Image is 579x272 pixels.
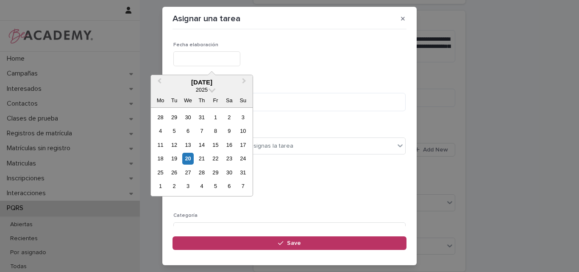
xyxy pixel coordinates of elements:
div: Choose Monday, 18 August 2025 [155,153,166,164]
div: Choose Monday, 4 August 2025 [155,125,166,137]
div: Choose Saturday, 16 August 2025 [223,139,235,151]
div: Choose Saturday, 6 September 2025 [223,180,235,192]
div: month 2025-08 [153,110,250,193]
div: Choose Tuesday, 2 September 2025 [168,180,180,192]
div: Choose Thursday, 31 July 2025 [196,112,207,123]
div: Choose Friday, 15 August 2025 [210,139,221,151]
button: Save [173,236,406,250]
div: Choose Sunday, 3 August 2025 [237,112,249,123]
div: Fr [210,95,221,106]
div: Choose Tuesday, 29 July 2025 [168,112,180,123]
div: Choose Thursday, 28 August 2025 [196,167,207,178]
div: Choose Sunday, 10 August 2025 [237,125,249,137]
div: Choose Saturday, 2 August 2025 [223,112,235,123]
div: Choose Friday, 22 August 2025 [210,153,221,164]
div: Choose Wednesday, 13 August 2025 [182,139,194,151]
div: Choose Tuesday, 12 August 2025 [168,139,180,151]
div: Choose Friday, 5 September 2025 [210,180,221,192]
div: Choose Wednesday, 27 August 2025 [182,167,194,178]
div: Choose Wednesday, 6 August 2025 [182,125,194,137]
div: Choose Wednesday, 3 September 2025 [182,180,194,192]
div: Choose Thursday, 4 September 2025 [196,180,207,192]
div: Choose Wednesday, 30 July 2025 [182,112,194,123]
div: Choose Saturday, 30 August 2025 [223,167,235,178]
button: Next Month [238,76,252,90]
div: Choose Thursday, 21 August 2025 [196,153,207,164]
div: Su [237,95,249,106]
div: Choose Friday, 29 August 2025 [210,167,221,178]
div: Choose Wednesday, 20 August 2025 [182,153,194,164]
span: 2025 [196,87,208,93]
div: Choose Monday, 11 August 2025 [155,139,166,151]
div: Choose Thursday, 14 August 2025 [196,139,207,151]
div: Choose Monday, 28 July 2025 [155,112,166,123]
span: Categoría [173,213,198,218]
div: [DATE] [151,79,253,86]
div: Choose Tuesday, 19 August 2025 [168,153,180,164]
div: Choose Tuesday, 5 August 2025 [168,125,180,137]
button: Previous Month [152,76,165,90]
div: Th [196,95,207,106]
div: Choose Friday, 8 August 2025 [210,125,221,137]
div: Choose Saturday, 9 August 2025 [223,125,235,137]
div: Choose Sunday, 17 August 2025 [237,139,249,151]
div: Sa [223,95,235,106]
div: Choose Sunday, 31 August 2025 [237,167,249,178]
div: Choose Tuesday, 26 August 2025 [168,167,180,178]
div: Choose Monday, 1 September 2025 [155,180,166,192]
div: Choose Saturday, 23 August 2025 [223,153,235,164]
div: Choose Sunday, 24 August 2025 [237,153,249,164]
div: Choose Thursday, 7 August 2025 [196,125,207,137]
div: Choose Monday, 25 August 2025 [155,167,166,178]
div: We [182,95,194,106]
span: Save [287,240,301,246]
div: Choose Sunday, 7 September 2025 [237,180,249,192]
p: Asignar una tarea [173,14,240,24]
div: Mo [155,95,166,106]
div: Choose Friday, 1 August 2025 [210,112,221,123]
span: Fecha elaboración [173,42,218,48]
div: Tu [168,95,180,106]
